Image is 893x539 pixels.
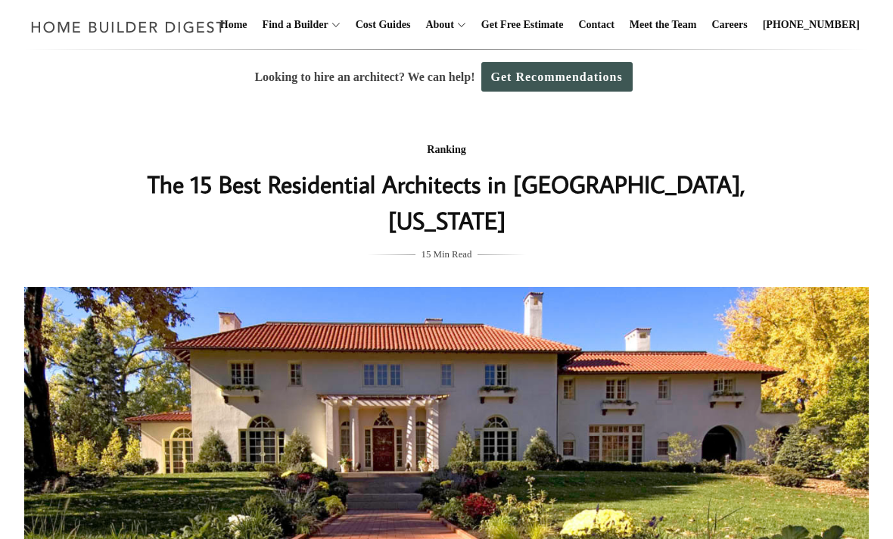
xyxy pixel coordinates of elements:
[145,166,748,238] h1: The 15 Best Residential Architects in [GEOGRAPHIC_DATA], [US_STATE]
[757,1,866,49] a: [PHONE_NUMBER]
[572,1,620,49] a: Contact
[624,1,703,49] a: Meet the Team
[706,1,754,49] a: Careers
[24,12,232,42] img: Home Builder Digest
[422,246,472,263] span: 15 Min Read
[419,1,453,49] a: About
[475,1,570,49] a: Get Free Estimate
[214,1,254,49] a: Home
[427,144,465,155] a: Ranking
[350,1,417,49] a: Cost Guides
[481,62,633,92] a: Get Recommendations
[257,1,328,49] a: Find a Builder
